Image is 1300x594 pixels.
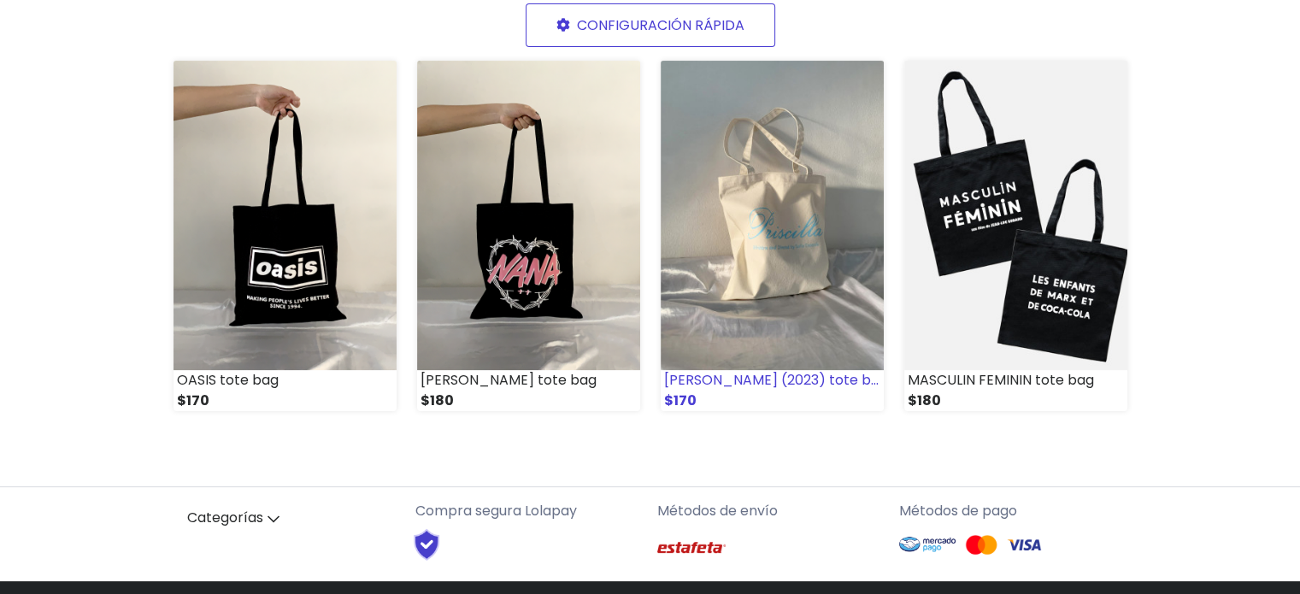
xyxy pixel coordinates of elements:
img: Mercado Pago Logo [899,528,956,561]
a: [PERSON_NAME] (2023) tote bag $170 [661,61,884,411]
img: small_1738367693845.png [174,61,397,370]
div: [PERSON_NAME] tote bag [417,370,640,391]
a: [PERSON_NAME] tote bag $180 [417,61,640,411]
img: small_1736906164356.jpeg [904,61,1127,370]
img: Shield Logo [398,528,456,561]
p: Métodos de envío [657,501,885,521]
div: MASCULIN FEMININ tote bag [904,370,1127,391]
a: Categorías [174,501,402,536]
div: [PERSON_NAME] (2023) tote bag [661,370,884,391]
img: Estafeta Logo [657,528,726,567]
div: $170 [661,391,884,411]
img: small_1738286647986.png [417,61,640,370]
div: OASIS tote bag [174,370,397,391]
div: $180 [904,391,1127,411]
p: Métodos de pago [899,501,1127,521]
a: MASCULIN FEMININ tote bag $180 [904,61,1127,411]
div: $170 [174,391,397,411]
div: $180 [417,391,640,411]
a: OASIS tote bag $170 [174,61,397,411]
img: Mastercard Logo [964,534,998,556]
p: Compra segura Lolapay [415,501,644,521]
a: CONFIGURACIÓN RÁPIDA [526,3,775,47]
img: small_1737578148381.jpeg [661,61,884,370]
img: Visa Logo [1007,534,1041,556]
